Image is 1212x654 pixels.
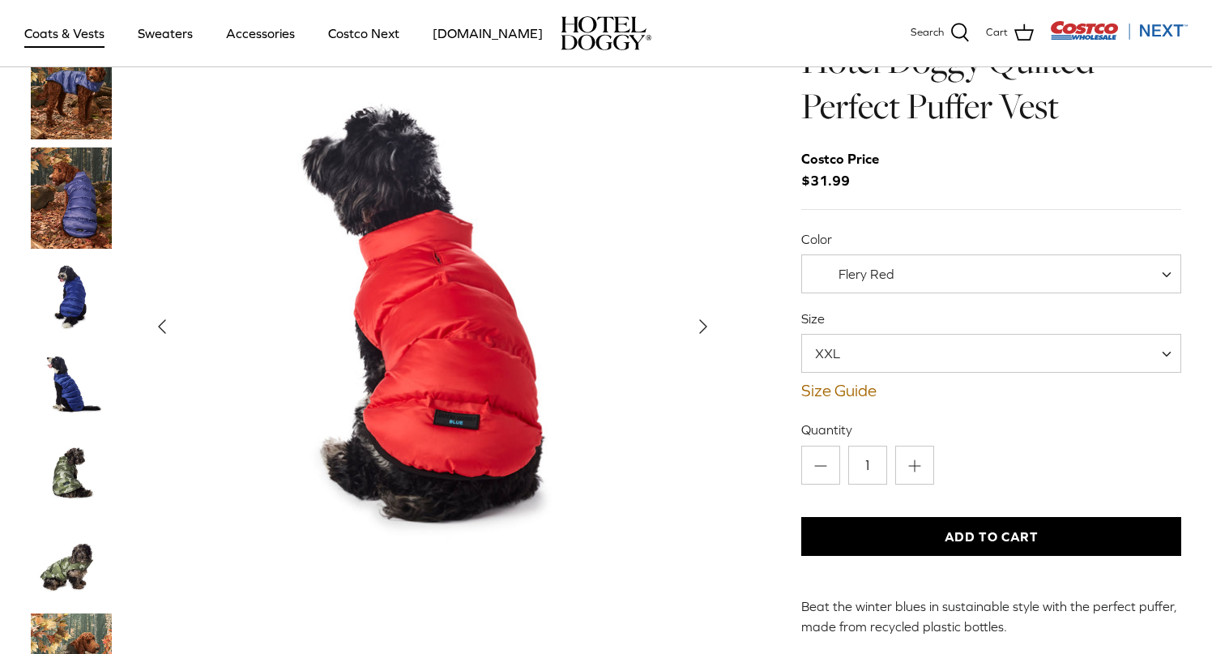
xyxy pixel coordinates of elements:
[1050,31,1188,43] a: Visit Costco Next
[801,148,879,170] div: Costco Price
[211,6,309,61] a: Accessories
[31,257,112,338] a: Thumbnail Link
[31,524,112,605] a: Thumbnail Link
[801,596,1181,638] p: Beat the winter blues in sustainable style with the perfect puffer, made from recycled plastic bo...
[839,267,894,281] span: Flery Red
[848,446,887,485] input: Quantity
[911,24,944,41] span: Search
[801,254,1181,293] span: Flery Red
[801,38,1181,130] h1: Hotel Doggy Quilted Perfect Puffer Vest
[31,346,112,427] a: Thumbnail Link
[144,38,721,615] a: Show Gallery
[802,344,873,362] span: XXL
[685,309,721,344] button: Next
[801,517,1181,556] button: Add to Cart
[986,23,1034,44] a: Cart
[314,6,414,61] a: Costco Next
[801,310,1181,327] label: Size
[144,309,180,344] button: Previous
[801,334,1181,373] span: XXL
[418,6,557,61] a: [DOMAIN_NAME]
[801,381,1181,400] a: Size Guide
[31,435,112,516] a: Thumbnail Link
[802,266,927,283] span: Flery Red
[123,6,207,61] a: Sweaters
[1050,20,1188,41] img: Costco Next
[801,421,1181,438] label: Quantity
[911,23,970,44] a: Search
[986,24,1008,41] span: Cart
[561,16,651,50] img: hoteldoggycom
[801,230,1181,248] label: Color
[561,16,651,50] a: hoteldoggy.com hoteldoggycom
[31,147,112,249] a: Thumbnail Link
[801,148,895,192] span: $31.99
[31,38,112,139] a: Thumbnail Link
[10,6,119,61] a: Coats & Vests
